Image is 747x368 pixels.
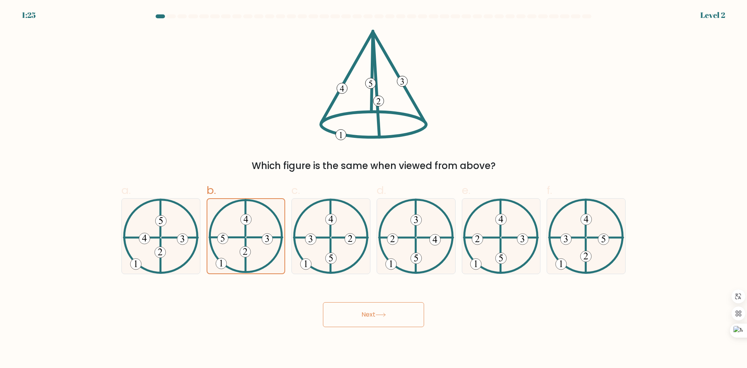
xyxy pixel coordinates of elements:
[126,159,621,173] div: Which figure is the same when viewed from above?
[377,183,386,198] span: d.
[121,183,131,198] span: a.
[22,9,36,21] div: 1:25
[207,183,216,198] span: b.
[291,183,300,198] span: c.
[462,183,470,198] span: e.
[547,183,552,198] span: f.
[700,9,725,21] div: Level 2
[323,302,424,327] button: Next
